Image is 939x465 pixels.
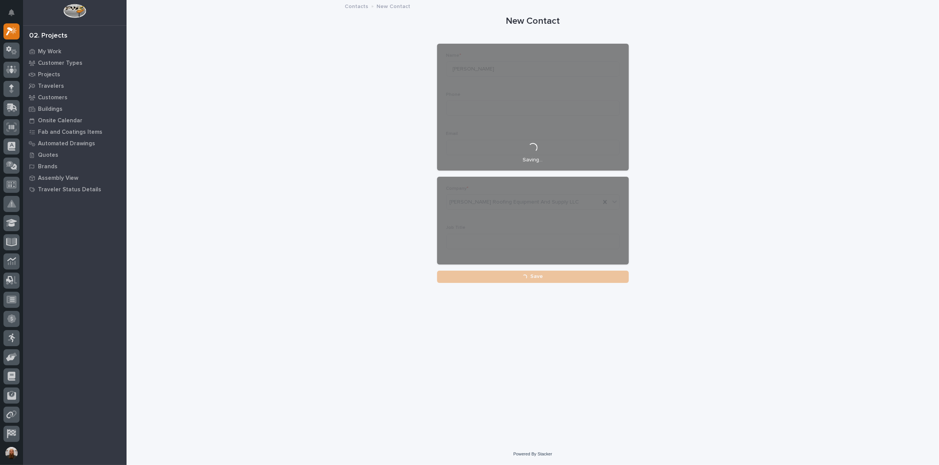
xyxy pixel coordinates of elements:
p: Automated Drawings [38,140,95,147]
p: Contacts [345,2,368,10]
div: Notifications [10,9,20,21]
p: Quotes [38,152,58,159]
a: Customers [23,92,127,103]
a: My Work [23,46,127,57]
p: Fab and Coatings Items [38,129,102,136]
a: Quotes [23,149,127,161]
a: Customer Types [23,57,127,69]
p: Saving… [523,157,543,163]
p: Travelers [38,83,64,90]
button: Notifications [3,5,20,21]
p: Customer Types [38,60,82,67]
p: New Contact [377,2,411,10]
a: Automated Drawings [23,138,127,149]
a: Onsite Calendar [23,115,127,126]
a: Assembly View [23,172,127,184]
button: users-avatar [3,445,20,461]
p: Traveler Status Details [38,186,101,193]
a: Buildings [23,103,127,115]
span: Save [530,273,543,280]
a: Traveler Status Details [23,184,127,195]
p: Projects [38,71,60,78]
p: Customers [38,94,67,101]
h1: New Contact [437,16,629,27]
p: My Work [38,48,61,55]
a: Projects [23,69,127,80]
p: Buildings [38,106,62,113]
p: Brands [38,163,58,170]
a: Fab and Coatings Items [23,126,127,138]
p: Onsite Calendar [38,117,82,124]
img: Workspace Logo [63,4,86,18]
a: Brands [23,161,127,172]
a: Travelers [23,80,127,92]
div: 02. Projects [29,32,67,40]
button: Save [437,271,629,283]
p: Assembly View [38,175,78,182]
a: Powered By Stacker [513,452,552,456]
